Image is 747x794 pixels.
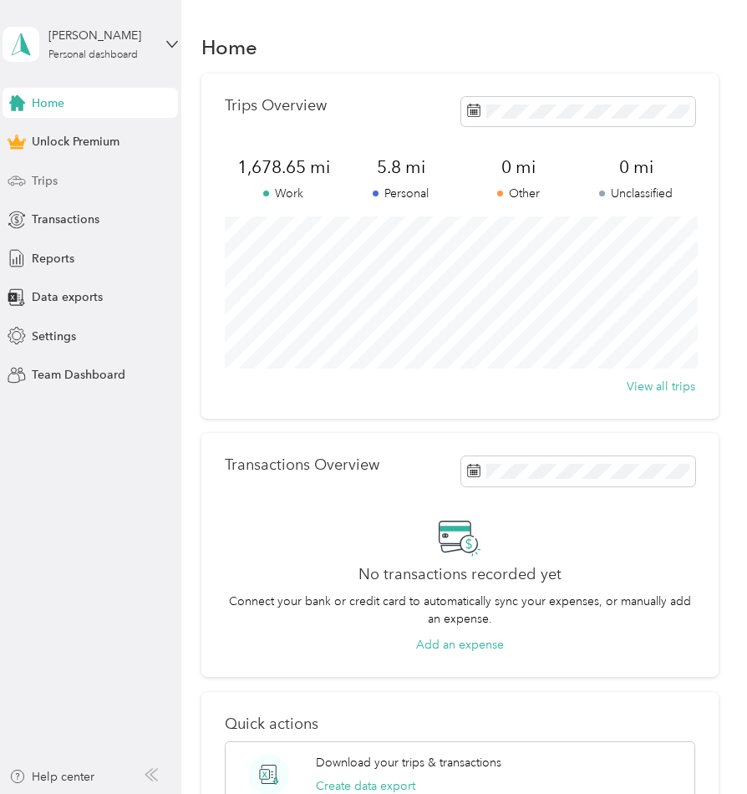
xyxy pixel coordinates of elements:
[48,27,153,44] div: [PERSON_NAME]
[225,715,694,733] p: Quick actions
[9,768,94,786] button: Help center
[343,155,460,179] span: 5.8 mi
[460,185,577,202] p: Other
[32,133,119,150] span: Unlock Premium
[32,94,64,112] span: Home
[32,288,103,306] span: Data exports
[460,155,577,179] span: 0 mi
[225,456,379,474] p: Transactions Overview
[358,566,562,583] h2: No transactions recorded yet
[32,211,99,228] span: Transactions
[225,97,327,115] p: Trips Overview
[225,155,343,179] span: 1,678.65 mi
[48,50,138,60] div: Personal dashboard
[201,38,257,56] h1: Home
[225,185,343,202] p: Work
[32,172,58,190] span: Trips
[577,155,695,179] span: 0 mi
[32,250,74,267] span: Reports
[316,754,501,771] p: Download your trips & transactions
[577,185,695,202] p: Unclassified
[225,593,694,628] p: Connect your bank or credit card to automatically sync your expenses, or manually add an expense.
[343,185,460,202] p: Personal
[653,700,747,794] iframe: Everlance-gr Chat Button Frame
[627,378,695,395] button: View all trips
[416,636,504,654] button: Add an expense
[32,366,125,384] span: Team Dashboard
[32,328,76,345] span: Settings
